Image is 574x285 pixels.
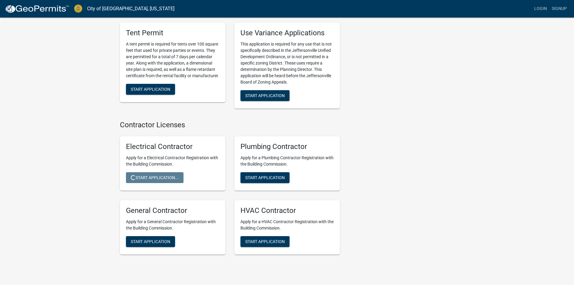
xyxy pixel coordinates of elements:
button: Start Application [240,236,290,247]
p: Apply for a HVAC Contractor Registration with the Building Commission. [240,219,334,231]
p: Apply for a Plumbing Contractor Registration with the Building Commission. [240,155,334,167]
span: Start Application [131,87,170,91]
a: City of [GEOGRAPHIC_DATA], [US_STATE] [87,4,174,14]
p: Apply for a Electrical Contractor Registration with the Building Commission. [126,155,219,167]
p: This application is required for any use that is not specifically described in the Jeffersonville... [240,41,334,85]
a: Login [532,3,549,14]
span: Start Application [131,239,170,244]
span: Start Application... [131,175,179,180]
p: A tent permit is required for tents over 100 square feet that used for private parties or events.... [126,41,219,79]
span: Start Application [245,175,285,180]
span: Start Application [245,239,285,244]
h5: HVAC Contractor [240,206,334,215]
a: Signup [549,3,569,14]
button: Start Application [126,236,175,247]
button: Start Application [240,172,290,183]
img: City of Jeffersonville, Indiana [74,5,82,13]
button: Start Application... [126,172,183,183]
h4: Contractor Licenses [120,121,340,129]
button: Start Application [240,90,290,101]
h5: Use Variance Applications [240,29,334,37]
h5: Tent Permit [126,29,219,37]
h5: General Contractor [126,206,219,215]
button: Start Application [126,84,175,95]
h5: Electrical Contractor [126,142,219,151]
span: Start Application [245,93,285,98]
p: Apply for a General Contractor Registration with the Building Commission. [126,219,219,231]
h5: Plumbing Contractor [240,142,334,151]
